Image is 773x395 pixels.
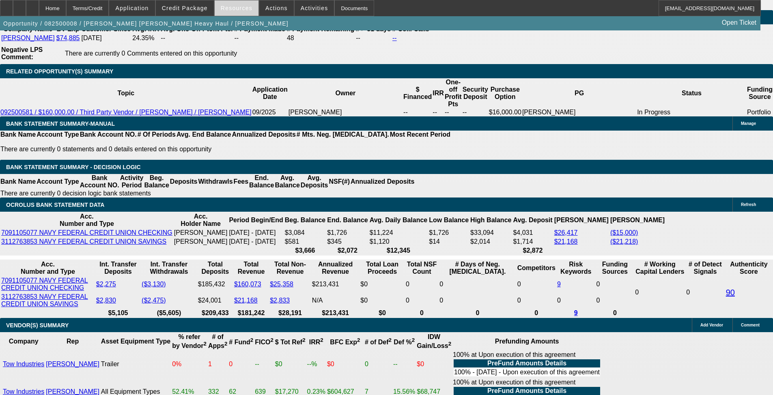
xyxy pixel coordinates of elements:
td: 0 [686,277,724,308]
th: End. Balance [327,213,368,228]
td: Trailer [101,351,171,378]
b: BFC Exp [330,339,360,346]
th: Bank Account NO. [80,131,137,139]
span: Bank Statement Summary - Decision Logic [6,164,141,170]
th: Owner [288,78,403,108]
a: $2,833 [270,297,290,304]
button: Resources [215,0,258,16]
button: Credit Package [156,0,214,16]
sup: 2 [224,341,227,347]
th: $ Financed [403,78,432,108]
span: 0 [635,289,639,296]
a: -- [392,34,397,41]
th: High Balance [470,213,512,228]
th: Int. Transfer Withdrawals [141,260,197,276]
th: Int. Transfer Deposits [96,260,140,276]
th: 0 [596,309,634,317]
b: # of Apps [208,333,227,349]
td: $1,726 [327,229,368,237]
td: $16,000.00 [489,108,522,116]
th: Account Type [36,174,80,189]
th: Total Revenue [234,260,269,276]
th: Fees [233,174,249,189]
td: 0 [364,351,392,378]
b: % refer by Vendor [172,333,207,349]
th: Security Deposit [462,78,489,108]
a: $160,073 [234,281,261,288]
th: Authenticity Score [726,260,772,276]
th: [PERSON_NAME] [554,213,609,228]
th: Application Date [252,78,288,108]
span: RELATED OPPORTUNITY(S) SUMMARY [6,68,113,75]
p: There are currently 0 statements and 0 details entered on this opportunity [0,146,450,153]
td: 0 [439,293,516,308]
a: ($3,130) [142,281,166,288]
a: Tow Industries [3,361,44,367]
th: Avg. Deposit [512,213,553,228]
b: PreFund Amounts Details [487,387,566,394]
span: Credit Package [162,5,208,11]
td: 0 [439,277,516,292]
th: # Days of Neg. [MEDICAL_DATA]. [439,260,516,276]
a: $21,168 [234,297,258,304]
span: Activities [301,5,328,11]
th: ($5,605) [141,309,197,317]
th: Account Type [36,131,80,139]
td: --% [307,351,326,378]
td: 0 [405,293,438,308]
th: Status [637,78,747,108]
button: Application [109,0,155,16]
td: 0 [228,351,254,378]
th: # Mts. Neg. [MEDICAL_DATA]. [296,131,390,139]
td: -- [160,34,233,42]
td: $581 [284,238,326,246]
td: $0 [360,293,405,308]
b: Def % [394,339,415,346]
td: $0 [416,351,452,378]
td: $345 [327,238,368,246]
span: Refresh [741,202,756,207]
a: $2,275 [96,281,116,288]
sup: 2 [250,337,253,343]
a: Tow Industries [3,388,44,395]
b: PreFund Amounts Details [487,360,566,367]
sup: 2 [302,337,305,343]
th: $209,433 [198,309,233,317]
td: [DATE] [81,34,131,42]
a: $25,358 [270,281,293,288]
a: 3112763853 NAVY FEDERAL CREDIT UNION SAVINGS [1,293,88,307]
a: 9 [574,309,578,316]
th: Avg. End Balance [176,131,232,139]
td: $1,726 [428,229,469,237]
td: $0 [327,351,364,378]
div: $213,431 [312,281,359,288]
td: $4,031 [512,229,553,237]
td: N/A [312,293,359,308]
th: Risk Keywords [557,260,595,276]
th: End. Balance [249,174,274,189]
th: Competitors [517,260,556,276]
td: [PERSON_NAME] [174,238,228,246]
td: [DATE] - [DATE] [228,238,283,246]
th: Total Non-Revenue [269,260,311,276]
td: 0 [517,293,556,308]
th: $2,872 [512,247,553,255]
a: $21,168 [554,238,578,245]
td: $185,432 [198,277,233,292]
th: Funding Source [747,78,773,108]
td: -- [393,351,416,378]
th: Avg. Balance [274,174,300,189]
td: [DATE] - [DATE] [228,229,283,237]
th: Avg. Deposits [300,174,329,189]
a: 092500581 / $160,000.00 / Third Party Vendor / [PERSON_NAME] / [PERSON_NAME] [0,109,252,116]
span: Resources [221,5,252,11]
td: 1 [208,351,228,378]
th: Acc. Holder Name [174,213,228,228]
th: PG [522,78,637,108]
a: [PERSON_NAME] [1,34,55,41]
td: $14 [428,238,469,246]
sup: 2 [389,337,392,343]
sup: 2 [357,337,360,343]
th: NSF(#) [328,174,350,189]
td: $11,224 [369,229,428,237]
